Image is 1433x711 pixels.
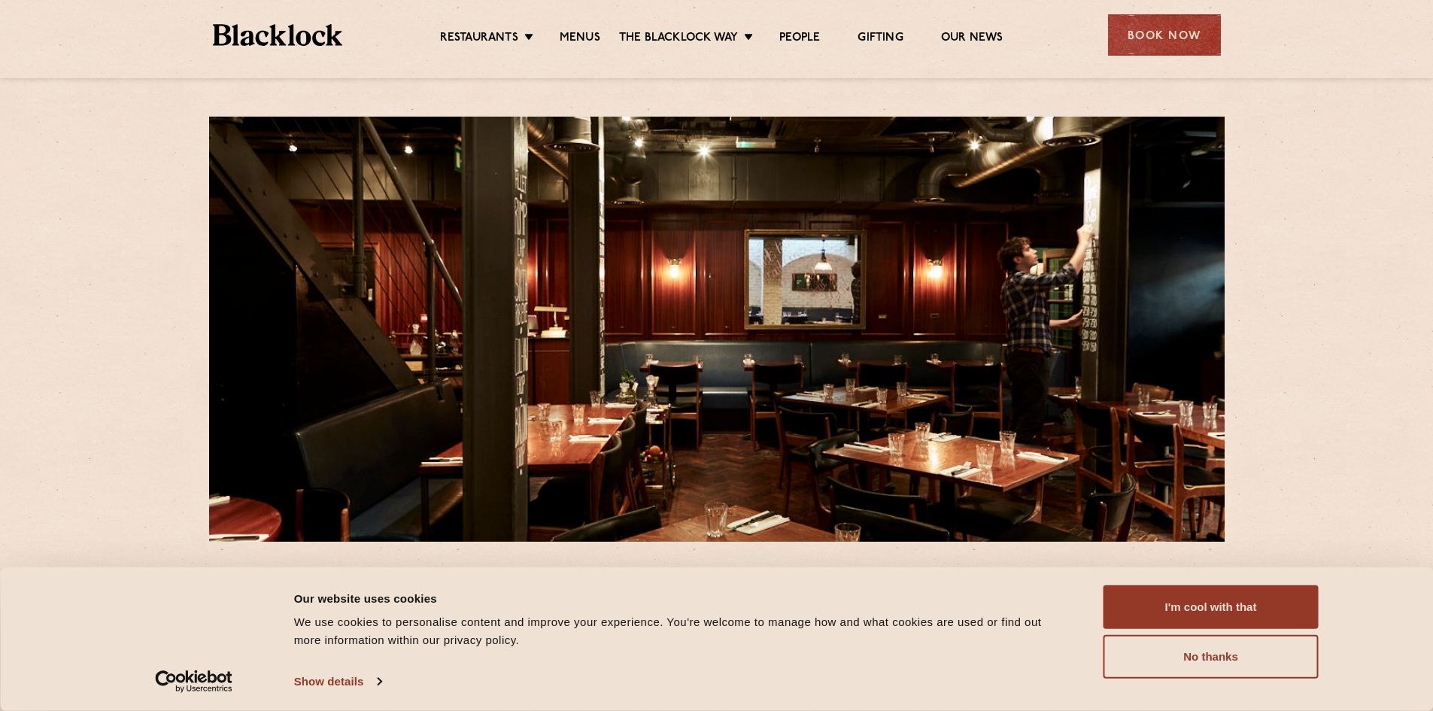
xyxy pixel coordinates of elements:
button: No thanks [1104,635,1319,679]
a: People [779,31,820,47]
div: Our website uses cookies [294,589,1070,607]
img: BL_Textured_Logo-footer-cropped.svg [213,24,343,46]
div: Book Now [1108,14,1221,56]
a: Our News [941,31,1003,47]
a: Restaurants [440,31,518,47]
a: The Blacklock Way [619,31,738,47]
a: Gifting [858,31,903,47]
a: Show details [294,670,381,693]
a: Usercentrics Cookiebot - opens in a new window [128,670,260,693]
div: We use cookies to personalise content and improve your experience. You're welcome to manage how a... [294,613,1070,649]
button: I'm cool with that [1104,585,1319,629]
a: Menus [560,31,600,47]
